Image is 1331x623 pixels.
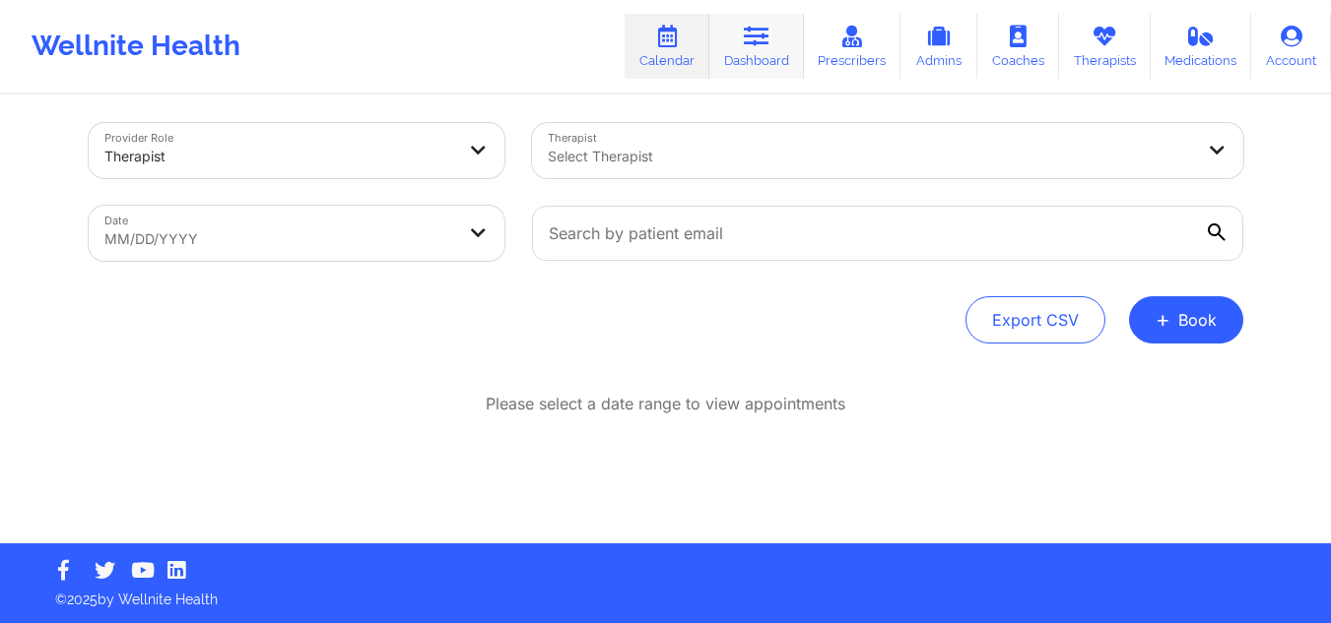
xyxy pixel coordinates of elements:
[41,576,1290,609] p: © 2025 by Wellnite Health
[1156,314,1170,325] span: +
[625,14,709,79] a: Calendar
[965,296,1105,343] button: Export CSV
[104,135,455,178] div: Therapist
[900,14,977,79] a: Admins
[709,14,804,79] a: Dashboard
[804,14,901,79] a: Prescribers
[977,14,1059,79] a: Coaches
[486,393,845,415] p: Please select a date range to view appointments
[1129,296,1243,343] button: +Book
[1251,14,1331,79] a: Account
[1059,14,1151,79] a: Therapists
[532,206,1243,261] input: Search by patient email
[1151,14,1252,79] a: Medications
